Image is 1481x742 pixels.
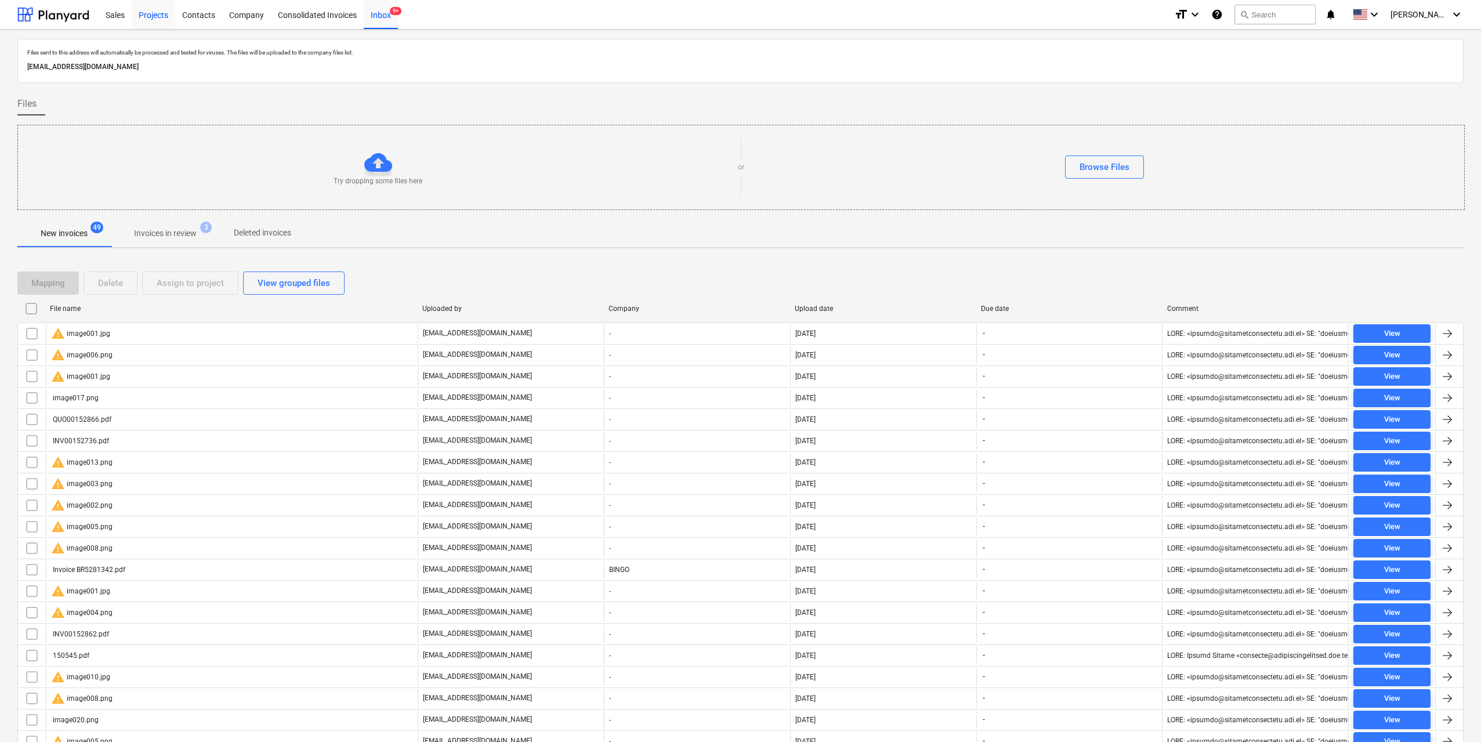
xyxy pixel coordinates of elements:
[17,125,1465,210] div: Try dropping some files hereorBrowse Files
[604,367,790,386] div: -
[17,97,37,111] span: Files
[1384,349,1400,362] div: View
[604,475,790,493] div: -
[1353,517,1431,536] button: View
[1384,563,1400,577] div: View
[1384,499,1400,512] div: View
[795,694,816,703] div: [DATE]
[795,351,816,359] div: [DATE]
[1384,477,1400,491] div: View
[982,371,986,381] span: -
[422,305,599,313] div: Uploaded by
[334,176,422,186] p: Try dropping some files here
[795,501,816,509] div: [DATE]
[982,479,986,488] span: -
[243,272,345,295] button: View grouped files
[982,543,986,553] span: -
[234,227,291,239] p: Deleted invoices
[423,650,532,660] p: [EMAIL_ADDRESS][DOMAIN_NAME]
[982,350,986,360] span: -
[1423,686,1481,742] div: Chat Widget
[51,520,113,534] div: image005.png
[423,693,532,703] p: [EMAIL_ADDRESS][DOMAIN_NAME]
[982,393,986,403] span: -
[51,348,113,362] div: image006.png
[795,458,816,466] div: [DATE]
[27,61,1454,73] p: [EMAIL_ADDRESS][DOMAIN_NAME]
[1353,389,1431,407] button: View
[795,651,816,660] div: [DATE]
[423,436,532,446] p: [EMAIL_ADDRESS][DOMAIN_NAME]
[1353,603,1431,622] button: View
[1080,160,1129,175] div: Browse Files
[51,327,65,341] span: warning
[1353,475,1431,493] button: View
[51,566,125,574] div: Invoice BR5281342.pdf
[51,498,65,512] span: warning
[1353,582,1431,600] button: View
[1384,456,1400,469] div: View
[423,479,532,488] p: [EMAIL_ADDRESS][DOMAIN_NAME]
[90,222,103,233] span: 49
[50,305,413,313] div: File name
[1353,625,1431,643] button: View
[604,711,790,729] div: -
[982,500,986,510] span: -
[604,324,790,343] div: -
[1353,496,1431,515] button: View
[51,630,109,638] div: INV00152862.pdf
[982,522,986,531] span: -
[423,715,532,725] p: [EMAIL_ADDRESS][DOMAIN_NAME]
[51,692,113,705] div: image008.png
[51,651,89,660] div: 150545.pdf
[795,523,816,531] div: [DATE]
[1167,305,1344,313] div: Comment
[51,498,113,512] div: image002.png
[134,227,197,240] p: Invoices in review
[982,436,986,446] span: -
[51,455,113,469] div: image013.png
[51,606,65,620] span: warning
[51,348,65,362] span: warning
[1384,606,1400,620] div: View
[982,586,986,596] span: -
[423,629,532,639] p: [EMAIL_ADDRESS][DOMAIN_NAME]
[51,520,65,534] span: warning
[51,327,110,341] div: image001.jpg
[51,541,113,555] div: image008.png
[423,564,532,574] p: [EMAIL_ADDRESS][DOMAIN_NAME]
[51,584,110,598] div: image001.jpg
[604,389,790,407] div: -
[1353,367,1431,386] button: View
[1353,711,1431,729] button: View
[1384,520,1400,534] div: View
[51,716,99,724] div: image020.png
[1353,432,1431,450] button: View
[982,607,986,617] span: -
[51,394,99,402] div: image017.png
[1353,560,1431,579] button: View
[423,522,532,531] p: [EMAIL_ADDRESS][DOMAIN_NAME]
[1384,542,1400,555] div: View
[1384,628,1400,641] div: View
[1353,324,1431,343] button: View
[795,544,816,552] div: [DATE]
[423,328,532,338] p: [EMAIL_ADDRESS][DOMAIN_NAME]
[604,517,790,536] div: -
[795,372,816,381] div: [DATE]
[609,305,785,313] div: Company
[982,693,986,703] span: -
[1353,453,1431,472] button: View
[982,457,986,467] span: -
[1384,692,1400,705] div: View
[1353,539,1431,558] button: View
[604,496,790,515] div: -
[423,393,532,403] p: [EMAIL_ADDRESS][DOMAIN_NAME]
[423,414,532,424] p: [EMAIL_ADDRESS][DOMAIN_NAME]
[51,606,113,620] div: image004.png
[795,305,972,313] div: Upload date
[51,692,65,705] span: warning
[51,584,65,598] span: warning
[795,330,816,338] div: [DATE]
[795,630,816,638] div: [DATE]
